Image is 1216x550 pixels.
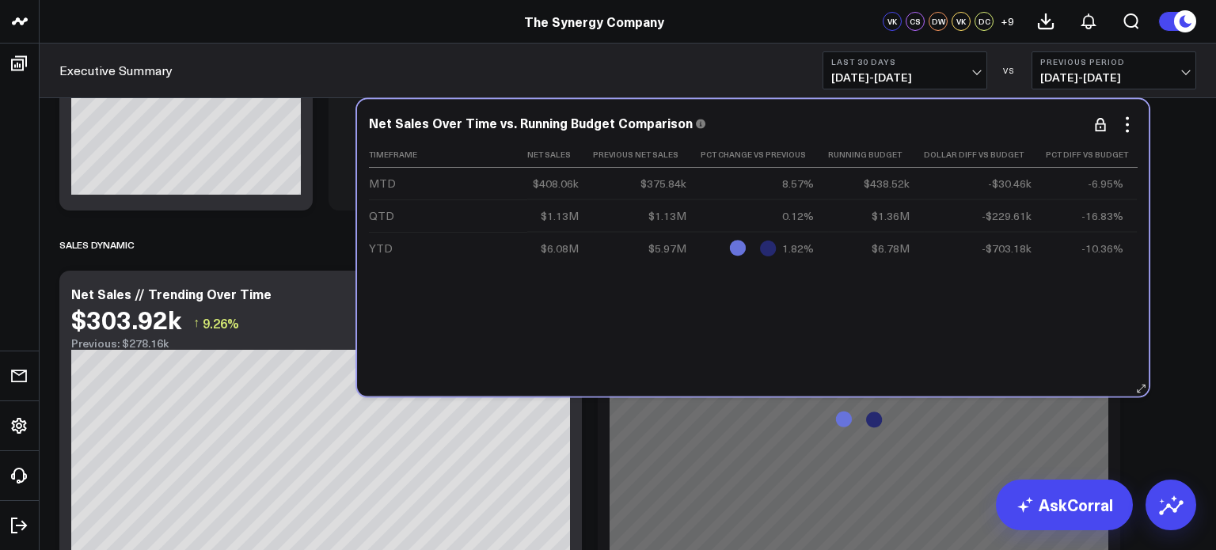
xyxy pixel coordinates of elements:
[524,13,664,30] a: The Synergy Company
[975,12,994,31] div: DC
[1040,71,1187,84] span: [DATE] - [DATE]
[952,12,971,31] div: VK
[71,285,272,302] div: Net Sales // Trending Over Time
[1001,16,1014,27] span: + 9
[1032,51,1196,89] button: Previous Period[DATE]-[DATE]
[929,12,948,31] div: DW
[883,12,902,31] div: VK
[906,12,925,31] div: CS
[982,241,1032,256] div: -$703.18k
[831,71,978,84] span: [DATE] - [DATE]
[782,176,814,192] div: 8.57%
[823,51,987,89] button: Last 30 Days[DATE]-[DATE]
[71,337,570,350] div: Previous: $278.16k
[872,241,910,256] div: $6.78M
[831,57,978,66] b: Last 30 Days
[648,208,686,224] div: $1.13M
[995,66,1024,75] div: VS
[982,208,1032,224] div: -$229.61k
[369,114,693,131] div: Net Sales Over Time vs. Running Budget Comparison
[541,241,579,256] div: $6.08M
[193,313,199,333] span: ↑
[593,142,701,168] th: Previous Net Sales
[369,176,396,192] div: MTD
[828,142,924,168] th: Running Budget
[1040,57,1187,66] b: Previous Period
[59,62,173,79] a: Executive Summary
[203,314,239,332] span: 9.26%
[59,226,135,263] div: Sales Dynamic
[1088,176,1123,192] div: -6.95%
[1081,241,1123,256] div: -10.36%
[369,241,393,256] div: YTD
[369,208,394,224] div: QTD
[924,142,1046,168] th: Dollar Diff Vs Budget
[872,208,910,224] div: $1.36M
[533,176,579,192] div: $408.06k
[640,176,686,192] div: $375.84k
[1046,142,1138,168] th: Pct Diff Vs Budget
[997,12,1016,31] button: +9
[701,142,828,168] th: Pct Change Vs Previous
[996,480,1133,530] a: AskCorral
[527,142,593,168] th: Net Sales
[541,208,579,224] div: $1.13M
[782,241,814,256] div: 1.82%
[864,176,910,192] div: $438.52k
[988,176,1032,192] div: -$30.46k
[648,241,686,256] div: $5.97M
[369,142,527,168] th: Timeframe
[71,305,181,333] div: $303.92k
[1081,208,1123,224] div: -16.83%
[782,208,814,224] div: 0.12%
